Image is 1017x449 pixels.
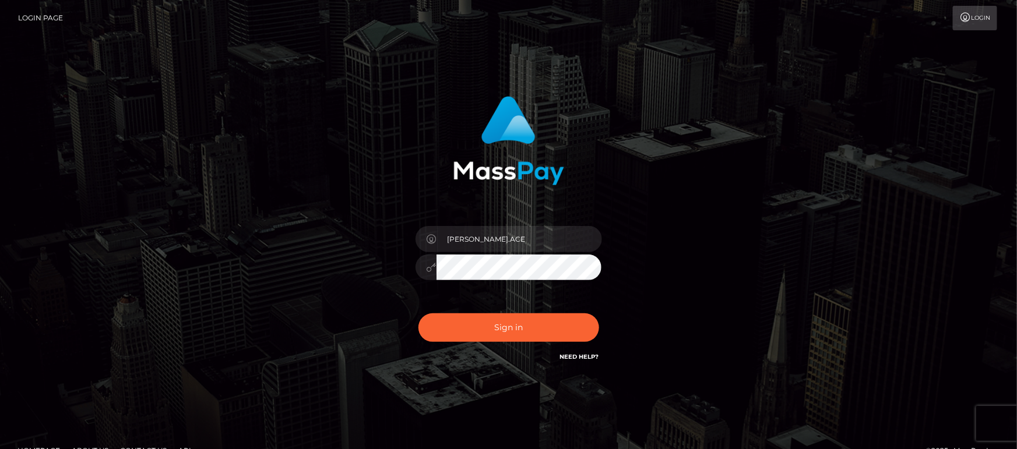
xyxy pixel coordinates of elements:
[560,353,599,360] a: Need Help?
[453,96,564,185] img: MassPay Login
[18,6,63,30] a: Login Page
[418,313,599,342] button: Sign in
[953,6,997,30] a: Login
[437,226,602,252] input: Username...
